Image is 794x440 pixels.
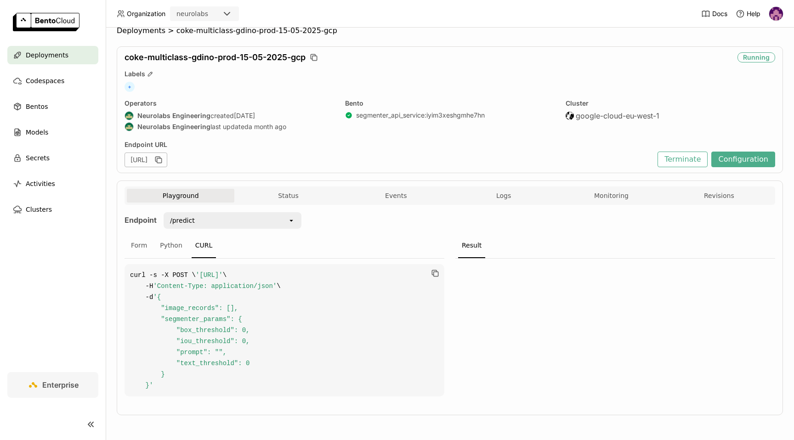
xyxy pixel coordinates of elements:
[658,152,708,167] button: Terminate
[576,111,659,120] span: google-cloud-eu-west-1
[26,204,52,215] span: Clusters
[165,26,176,35] span: >
[127,10,165,18] span: Organization
[156,233,186,258] div: Python
[125,123,133,131] img: Neurolabs Engineering
[125,215,157,225] strong: Endpoint
[125,82,135,92] span: +
[769,7,783,21] img: Mathew Robinson
[665,189,773,203] button: Revisions
[7,72,98,90] a: Codespaces
[127,233,151,258] div: Form
[125,111,334,120] div: created
[288,217,295,224] svg: open
[496,192,511,200] span: Logs
[458,233,485,258] div: Result
[701,9,727,18] a: Docs
[26,101,48,112] span: Bentos
[130,293,250,389] span: '{ "image_records": [], "segmenter_params": { "box_threshold": 0, "iou_threshold": 0, "prompt": "...
[26,75,64,86] span: Codespaces
[153,282,277,290] span: 'Content-Type: application/json'
[7,149,98,167] a: Secrets
[196,216,197,225] input: Selected /predict.
[125,152,167,167] div: [URL]
[127,189,234,203] button: Playground
[7,372,98,398] a: Enterprise
[747,10,760,18] span: Help
[26,50,68,61] span: Deployments
[26,178,55,189] span: Activities
[557,189,665,203] button: Monitoring
[7,175,98,193] a: Activities
[125,264,444,396] code: curl -s -X POST \ \ -H \ -d
[736,9,760,18] div: Help
[125,112,133,120] img: Neurolabs Engineering
[26,127,48,138] span: Models
[170,216,195,225] div: /predict
[7,200,98,219] a: Clusters
[13,13,79,31] img: logo
[234,112,255,120] span: [DATE]
[712,10,727,18] span: Docs
[42,380,79,389] span: Enterprise
[137,112,210,120] strong: Neurolabs Engineering
[125,52,306,62] span: coke-multiclass-gdino-prod-15-05-2025-gcp
[26,152,50,164] span: Secrets
[7,97,98,116] a: Bentos
[192,233,216,258] div: CURL
[7,123,98,141] a: Models
[7,46,98,64] a: Deployments
[345,99,555,107] div: Bento
[176,9,208,18] div: neurolabs
[137,123,210,131] strong: Neurolabs Engineering
[209,10,210,19] input: Selected neurolabs.
[234,189,342,203] button: Status
[711,152,775,167] button: Configuration
[117,26,783,35] nav: Breadcrumbs navigation
[125,70,775,78] div: Labels
[356,111,485,119] a: segmenter_api_service:iyim3xeshgmhe7hn
[125,141,653,149] div: Endpoint URL
[196,271,223,279] span: '[URL]'
[249,123,286,131] span: a month ago
[737,52,775,62] div: Running
[566,99,775,107] div: Cluster
[342,189,450,203] button: Events
[117,26,165,35] span: Deployments
[176,26,337,35] span: coke-multiclass-gdino-prod-15-05-2025-gcp
[125,99,334,107] div: Operators
[125,122,334,131] div: last updated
